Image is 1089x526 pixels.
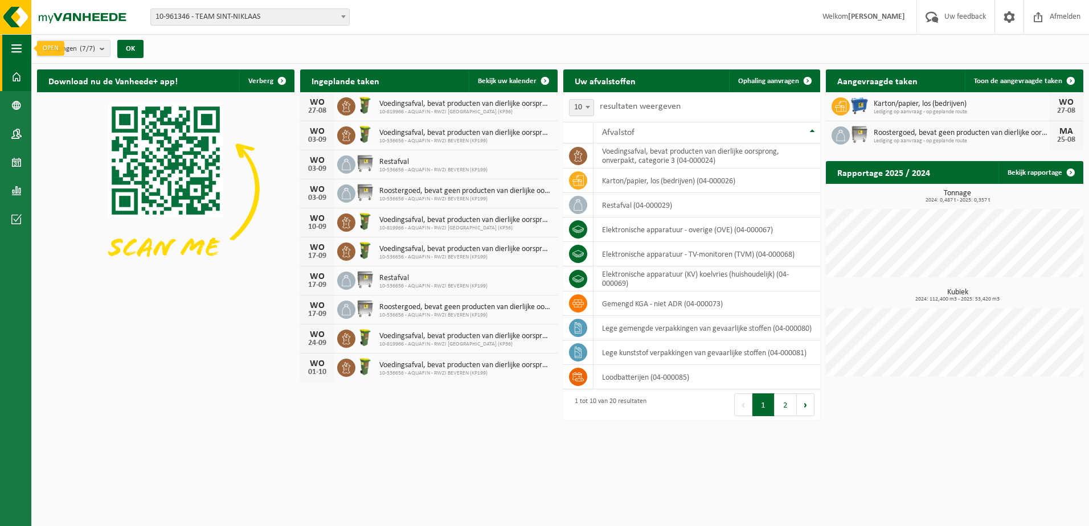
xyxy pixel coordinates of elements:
span: 10-536656 - AQUAFIN - RWZI BEVEREN (KP199) [379,254,552,261]
span: 2024: 0,487 t - 2025: 0,357 t [832,198,1083,203]
div: 17-09 [306,310,329,318]
td: gemengd KGA - niet ADR (04-000073) [593,291,821,316]
div: 24-09 [306,339,329,347]
div: WO [306,330,329,339]
td: loodbatterijen (04-000085) [593,365,821,389]
span: 10-819966 - AQUAFIN - RWZI [GEOGRAPHIC_DATA] (KP36) [379,225,552,232]
img: WB-0060-HPE-GN-50 [355,241,375,260]
span: 10-536656 - AQUAFIN - RWZI BEVEREN (KP199) [379,312,552,319]
a: Ophaling aanvragen [729,69,819,92]
div: WO [306,301,329,310]
img: WB-0660-HPE-BE-01 [850,96,869,115]
button: 2 [775,393,797,416]
td: elektronische apparatuur (KV) koelvries (huishoudelijk) (04-000069) [593,266,821,291]
span: Restafval [379,274,488,283]
td: elektronische apparatuur - TV-monitoren (TVM) (04-000068) [593,242,821,266]
div: WO [306,185,329,194]
img: WB-0060-HPE-GN-50 [355,212,375,231]
div: 25-08 [1055,136,1078,144]
span: Toon de aangevraagde taken [974,77,1062,85]
a: Bekijk rapportage [998,161,1082,184]
span: Voedingsafval, bevat producten van dierlijke oorsprong, onverpakt, categorie 3 [379,245,552,254]
div: WO [306,272,329,281]
span: 2024: 112,400 m3 - 2025: 53,420 m3 [832,297,1083,302]
strong: [PERSON_NAME] [848,13,905,21]
span: Restafval [379,158,488,167]
img: WB-0060-HPE-GN-50 [355,125,375,144]
button: Verberg [239,69,293,92]
div: MA [1055,127,1078,136]
img: WB-1100-GAL-GY-01 [355,270,375,289]
div: WO [306,214,329,223]
div: WO [306,359,329,368]
span: Verberg [248,77,273,85]
button: 1 [752,393,775,416]
div: WO [306,243,329,252]
h2: Aangevraagde taken [826,69,929,92]
div: WO [306,98,329,107]
span: 10-819966 - AQUAFIN - RWZI [GEOGRAPHIC_DATA] (KP36) [379,341,552,348]
a: Toon de aangevraagde taken [965,69,1082,92]
div: 27-08 [1055,107,1078,115]
button: Previous [734,393,752,416]
span: Bekijk uw kalender [478,77,537,85]
h3: Kubiek [832,289,1083,302]
td: restafval (04-000029) [593,193,821,217]
button: Vestigingen(7/7) [37,40,110,57]
div: 17-09 [306,252,329,260]
span: 10-961346 - TEAM SINT-NIKLAAS [150,9,350,26]
img: WB-0060-HPE-GN-50 [355,328,375,347]
h2: Rapportage 2025 / 2024 [826,161,941,183]
h2: Ingeplande taken [300,69,391,92]
img: WB-1100-GAL-GY-01 [850,125,869,144]
span: Karton/papier, los (bedrijven) [874,100,1049,109]
span: Roostergoed, bevat geen producten van dierlijke oorsprong [874,129,1049,138]
span: Voedingsafval, bevat producten van dierlijke oorsprong, onverpakt, categorie 3 [379,332,552,341]
div: 01-10 [306,368,329,376]
div: 27-08 [306,107,329,115]
div: 17-09 [306,281,329,289]
div: 03-09 [306,136,329,144]
h2: Download nu de Vanheede+ app! [37,69,189,92]
span: 10-536656 - AQUAFIN - RWZI BEVEREN (KP199) [379,196,552,203]
div: WO [306,127,329,136]
span: Roostergoed, bevat geen producten van dierlijke oorsprong [379,303,552,312]
td: lege kunststof verpakkingen van gevaarlijke stoffen (04-000081) [593,340,821,365]
count: (7/7) [80,45,95,52]
span: Roostergoed, bevat geen producten van dierlijke oorsprong [379,187,552,196]
button: Next [797,393,814,416]
h3: Tonnage [832,190,1083,203]
span: 10-536656 - AQUAFIN - RWZI BEVEREN (KP199) [379,138,552,145]
h2: Uw afvalstoffen [563,69,647,92]
img: Download de VHEPlus App [37,92,294,285]
td: lege gemengde verpakkingen van gevaarlijke stoffen (04-000080) [593,316,821,340]
label: resultaten weergeven [600,102,681,111]
span: Lediging op aanvraag - op geplande route [874,138,1049,145]
span: Voedingsafval, bevat producten van dierlijke oorsprong, onverpakt, categorie 3 [379,216,552,225]
span: 10-536656 - AQUAFIN - RWZI BEVEREN (KP199) [379,167,488,174]
img: WB-0060-HPE-GN-50 [355,357,375,376]
span: Voedingsafval, bevat producten van dierlijke oorsprong, onverpakt, categorie 3 [379,361,552,370]
img: WB-1100-GAL-GY-01 [355,299,375,318]
span: 10-536656 - AQUAFIN - RWZI BEVEREN (KP199) [379,283,488,290]
a: Bekijk uw kalender [469,69,556,92]
span: Voedingsafval, bevat producten van dierlijke oorsprong, onverpakt, categorie 3 [379,100,552,109]
div: 10-09 [306,223,329,231]
span: 10 [570,100,593,116]
td: karton/papier, los (bedrijven) (04-000026) [593,169,821,193]
div: 1 tot 10 van 20 resultaten [569,392,646,417]
span: 10 [569,99,594,116]
span: 10-961346 - TEAM SINT-NIKLAAS [151,9,349,25]
button: OK [117,40,144,58]
img: WB-1100-GAL-GY-01 [355,183,375,202]
div: 03-09 [306,194,329,202]
div: 03-09 [306,165,329,173]
span: 10-536656 - AQUAFIN - RWZI BEVEREN (KP199) [379,370,552,377]
div: WO [1055,98,1078,107]
span: Vestigingen [43,40,95,57]
div: WO [306,156,329,165]
span: Voedingsafval, bevat producten van dierlijke oorsprong, onverpakt, categorie 3 [379,129,552,138]
img: WB-1100-GAL-GY-01 [355,154,375,173]
span: 10-819966 - AQUAFIN - RWZI [GEOGRAPHIC_DATA] (KP36) [379,109,552,116]
td: elektronische apparatuur - overige (OVE) (04-000067) [593,217,821,242]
